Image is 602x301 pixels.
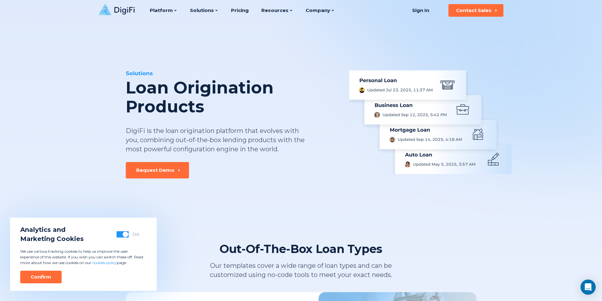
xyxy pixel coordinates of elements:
[126,78,338,116] div: Loan Origination Products
[448,4,503,17] button: Contact Sales
[184,261,418,280] div: Our templates cover a wide range of loan types and can be customized using no-code tools to meet ...
[126,126,305,154] div: DigiFi is the loan origination platform that evolves with you, combining out-of-the-box lending p...
[20,234,84,244] span: Marketing Cookies
[581,280,596,295] div: Open Intercom Messenger
[20,271,62,283] button: Confirm
[132,231,139,238] div: On
[20,249,147,266] p: We use various tracking cookies to help us improve the user experience of this website. If you wi...
[136,167,174,173] div: Request Demo
[404,4,437,17] a: Sign In
[220,242,382,256] div: Out-Of-The-Box Loan Types
[126,69,338,77] div: Solutions
[31,274,51,280] div: Confirm
[126,162,189,178] button: Request Demo
[92,260,117,265] a: cookies policy
[456,7,491,14] div: Contact Sales
[20,225,84,234] span: Analytics and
